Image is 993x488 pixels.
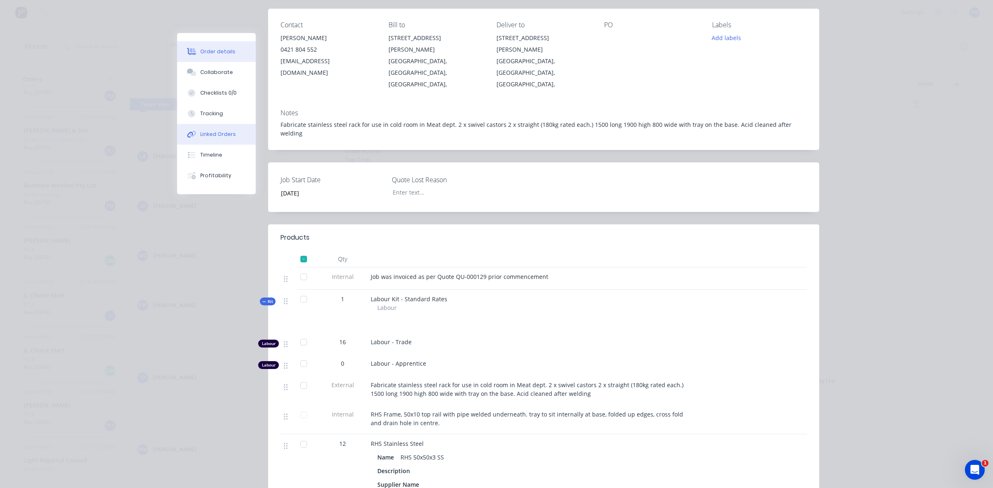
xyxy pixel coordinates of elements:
[275,187,378,199] input: Enter date
[281,120,807,138] div: Fabricate stainless steel rack for use in cold room in Meat dept. 2 x swivel castors 2 x straight...
[496,21,591,29] div: Deliver to
[392,175,495,185] label: Quote Lost Reason
[258,361,279,369] div: Labour
[496,32,591,90] div: [STREET_ADDRESS][PERSON_NAME][GEOGRAPHIC_DATA], [GEOGRAPHIC_DATA], [GEOGRAPHIC_DATA],
[341,359,344,368] span: 0
[318,251,367,267] div: Qty
[177,103,256,124] button: Tracking
[200,48,235,55] div: Order details
[496,32,591,55] div: [STREET_ADDRESS][PERSON_NAME]
[371,410,685,427] span: RHS Frame, 50x10 top rail with pipe welded underneath. tray to sit internally at base, folded up ...
[281,175,384,185] label: Job Start Date
[371,338,412,346] span: Labour - Trade
[371,273,548,281] span: Job was invoiced as per Quote QU-000129 prior commencement
[371,295,447,303] span: Labour Kit - Standard Rates
[708,32,746,43] button: Add labels
[281,44,375,55] div: 0421 804 552
[496,55,591,90] div: [GEOGRAPHIC_DATA], [GEOGRAPHIC_DATA], [GEOGRAPHIC_DATA],
[200,172,231,179] div: Profitability
[377,451,397,463] div: Name
[389,55,483,90] div: [GEOGRAPHIC_DATA], [GEOGRAPHIC_DATA], [GEOGRAPHIC_DATA],
[339,338,346,346] span: 16
[389,32,483,55] div: [STREET_ADDRESS][PERSON_NAME]
[281,32,375,79] div: [PERSON_NAME]0421 804 552[EMAIL_ADDRESS][DOMAIN_NAME]
[389,32,483,90] div: [STREET_ADDRESS][PERSON_NAME][GEOGRAPHIC_DATA], [GEOGRAPHIC_DATA], [GEOGRAPHIC_DATA],
[281,21,375,29] div: Contact
[262,298,273,305] span: Kit
[371,359,426,367] span: Labour - Apprentice
[200,69,233,76] div: Collaborate
[389,21,483,29] div: Bill to
[321,272,364,281] span: Internal
[281,32,375,44] div: [PERSON_NAME]
[200,131,236,138] div: Linked Orders
[177,124,256,145] button: Linked Orders
[281,55,375,79] div: [EMAIL_ADDRESS][DOMAIN_NAME]
[177,62,256,83] button: Collaborate
[200,89,237,97] div: Checklists 0/0
[371,440,424,448] span: RHS Stainless Steel
[177,41,256,62] button: Order details
[371,381,685,398] span: Fabricate stainless steel rack for use in cold room in Meat dept. 2 x swivel castors 2 x straight...
[258,340,279,348] div: Labour
[341,295,344,303] span: 1
[200,110,223,117] div: Tracking
[965,460,985,480] iframe: Intercom live chat
[377,303,397,312] span: Labour
[712,21,807,29] div: Labels
[281,109,807,117] div: Notes
[177,83,256,103] button: Checklists 0/0
[321,381,364,389] span: External
[321,410,364,419] span: Internal
[200,151,222,159] div: Timeline
[177,145,256,165] button: Timeline
[377,465,413,477] div: Description
[982,460,988,467] span: 1
[281,233,309,243] div: Products
[260,298,276,305] div: Kit
[397,451,447,463] div: RHS 50x50x3 SS
[177,165,256,186] button: Profitability
[604,21,699,29] div: PO
[339,439,346,448] span: 12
